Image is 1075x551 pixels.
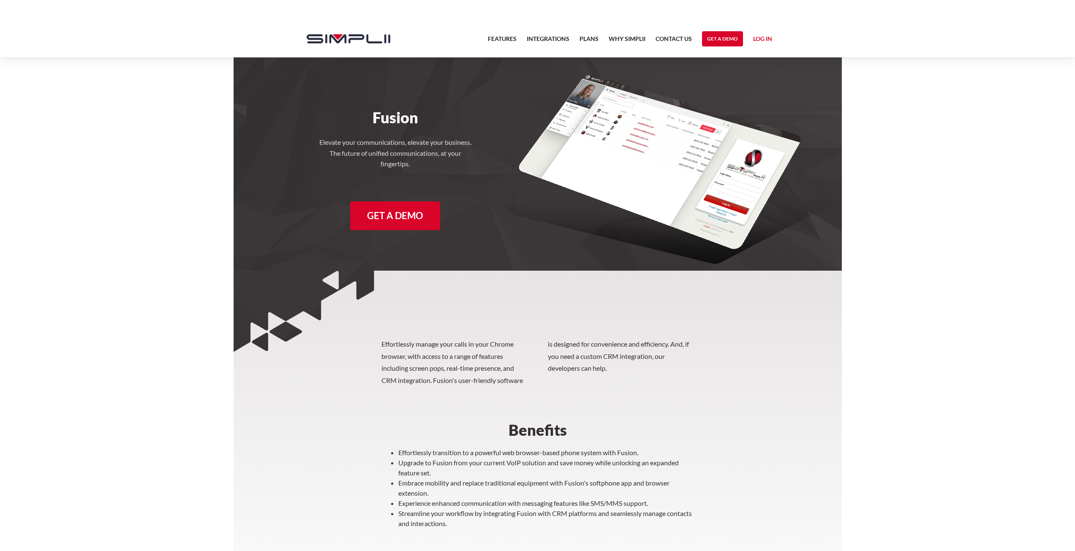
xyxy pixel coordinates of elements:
p: ‍ [381,533,694,543]
a: Log in [753,34,772,46]
a: Features [488,34,517,49]
h1: Fusion [298,108,493,127]
a: Why Simplii [609,34,645,49]
a: Get a Demo [350,201,440,230]
li: Embrace mobility and replace traditional equipment with Fusion's softphone app and browser extens... [398,478,694,498]
a: Plans [580,34,599,49]
p: Effortlessly manage your calls in your Chrome browser, with access to a range of features includi... [381,338,694,387]
li: Streamline your workflow by integrating Fusion with CRM platforms and seamlessly manage contacts ... [398,508,694,529]
h2: Benefits [381,422,694,437]
a: Contact US [656,34,692,49]
a: home [298,20,390,57]
img: Simplii [307,34,390,43]
h4: Elevate your communications, elevate your business. The future of unified communications, at your... [319,137,471,169]
li: Experience enhanced communication with messaging features like SMS/MMS support. [398,498,694,508]
li: Upgrade to Fusion from your current VoIP solution and save money while unlocking an expanded feat... [398,458,694,478]
a: Integrations [527,34,569,49]
li: Effortlessly transition to a powerful web browser-based phone system with Fusion. [398,448,694,458]
a: Get a Demo [702,31,743,46]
